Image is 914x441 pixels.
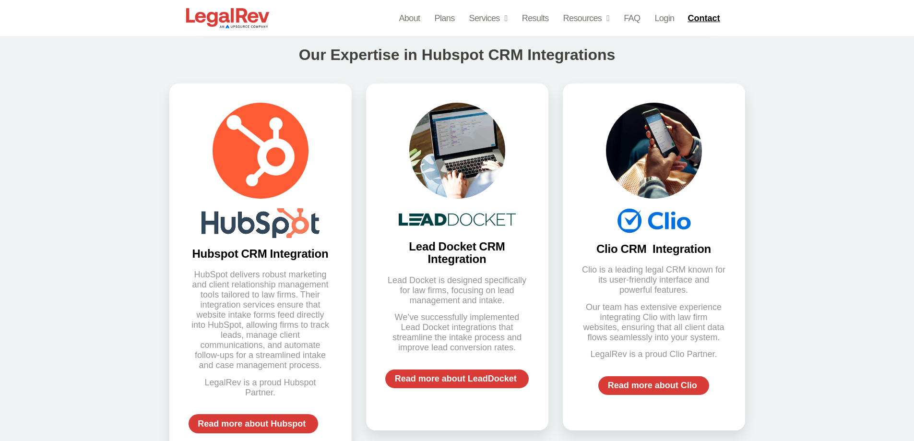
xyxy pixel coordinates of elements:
p: Lead Docket is designed specifically for law firms, focusing on lead management and intake. [385,275,529,306]
span: Read more about Hubspot [198,419,306,428]
a: Read more about LeadDocket [385,369,529,389]
a: Read more about Clio [598,376,709,395]
p: LegalRev is a proud Hubspot Partner. [189,378,332,398]
p: Clio is a leading legal CRM known for its user-friendly interface and powerful features. [582,265,726,295]
span: Read more about Clio [608,381,697,390]
a: Results [522,12,549,25]
h3: Lead Docket CRM Integration [385,240,529,266]
a: Plans [435,12,455,25]
a: Services [469,12,508,25]
a: Read more about Hubspot [189,414,318,433]
p: We’ve successfully implemented Lead Docket integrations that streamline the intake process and im... [385,312,529,353]
a: About [399,12,420,25]
h3: Hubspot CRM Integration [189,248,332,260]
p: LegalRev is a proud Clio Partner. [582,349,726,359]
a: Contact [684,11,726,26]
span: Read more about LeadDocket [395,374,517,383]
span: Contact [688,14,720,23]
h3: Clio CRM Integration [582,243,726,255]
a: FAQ [624,12,640,25]
p: HubSpot delivers robust marketing and client relationship management tools tailored to law firms.... [189,270,332,370]
nav: Menu [399,12,674,25]
p: Our team has extensive experience integrating Clio with law firm websites, ensuring that all clie... [582,302,726,343]
p: Our Expertise in Hubspot CRM Integrations [169,48,745,62]
a: Login [654,12,674,25]
a: Resources [563,12,610,25]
